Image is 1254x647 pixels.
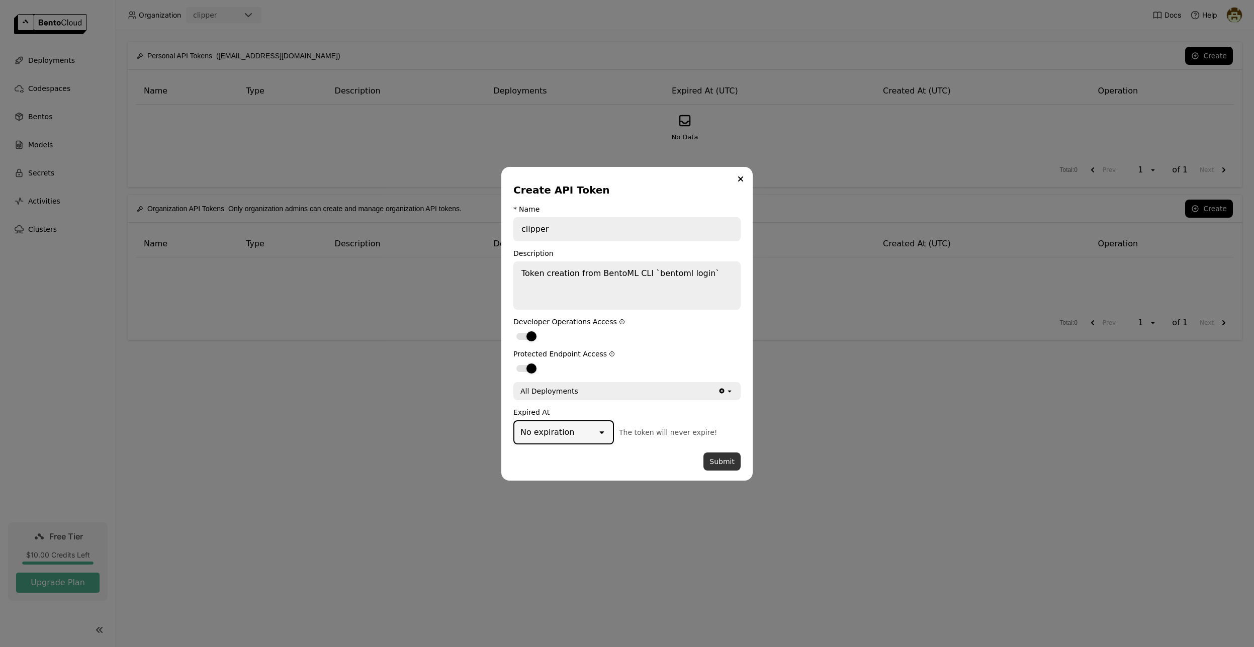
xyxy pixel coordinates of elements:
div: Name [519,205,540,213]
div: Expired At [513,408,741,416]
div: dialog [501,167,753,481]
div: No expiration [520,426,575,438]
div: All Deployments [520,386,578,396]
svg: Clear value [718,387,726,395]
input: Selected All Deployments. [579,386,580,396]
svg: open [726,387,734,395]
textarea: Token creation from BentoML CLI `bentoml login` [514,262,740,309]
button: Close [735,173,747,185]
div: Create API Token [513,183,737,197]
div: Description [513,249,741,257]
span: The token will never expire! [619,428,717,436]
svg: open [597,427,607,437]
div: Developer Operations Access [513,318,741,326]
div: Protected Endpoint Access [513,350,741,358]
button: Submit [703,452,741,471]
